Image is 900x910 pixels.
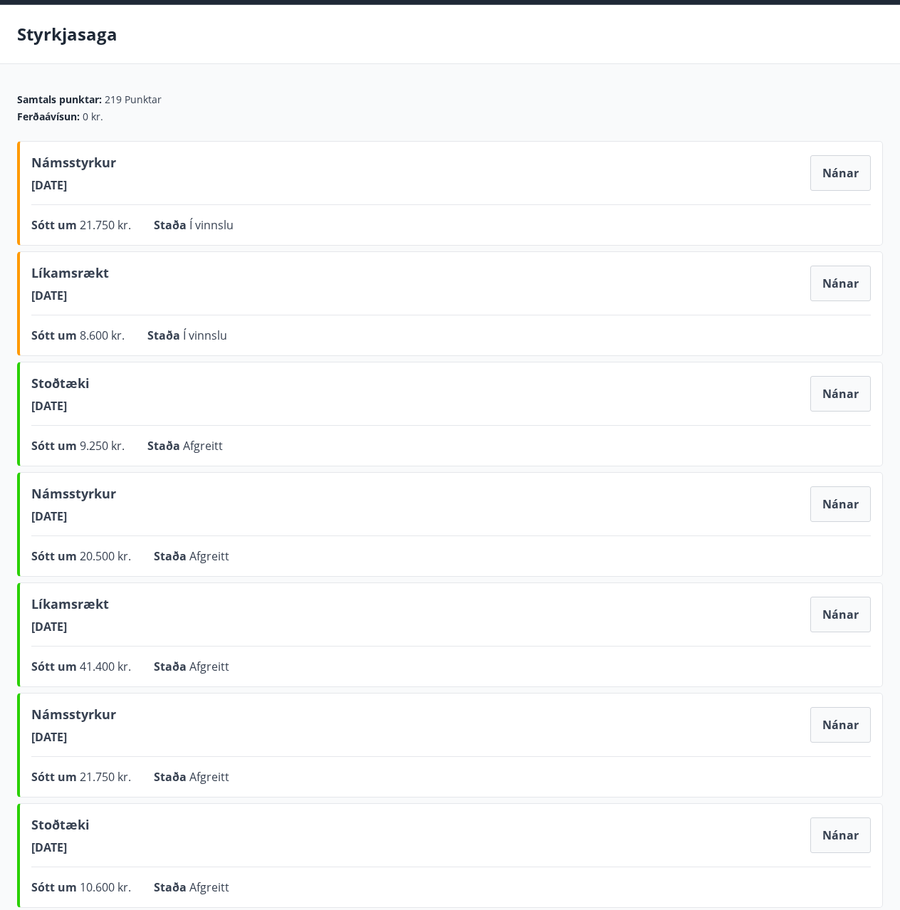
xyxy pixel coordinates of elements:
[189,659,229,674] span: Afgreitt
[17,93,102,107] span: Samtals punktar :
[80,879,131,895] span: 10.600 kr.
[31,288,109,303] span: [DATE]
[810,266,871,301] button: Nánar
[189,217,234,233] span: Í vinnslu
[154,659,189,674] span: Staða
[189,769,229,785] span: Afgreitt
[189,879,229,895] span: Afgreitt
[810,155,871,191] button: Nánar
[31,619,109,634] span: [DATE]
[31,840,90,855] span: [DATE]
[31,153,116,177] span: Námsstyrkur
[80,438,125,454] span: 9.250 kr.
[189,548,229,564] span: Afgreitt
[80,769,131,785] span: 21.750 kr.
[154,879,189,895] span: Staða
[154,217,189,233] span: Staða
[31,328,80,343] span: Sótt um
[80,217,131,233] span: 21.750 kr.
[31,769,80,785] span: Sótt um
[31,484,116,508] span: Námsstyrkur
[31,177,116,193] span: [DATE]
[810,817,871,853] button: Nánar
[31,374,90,398] span: Stoðtæki
[31,398,90,414] span: [DATE]
[147,328,183,343] span: Staða
[31,815,90,840] span: Stoðtæki
[31,263,109,288] span: Líkamsrækt
[83,110,103,124] span: 0 kr.
[154,769,189,785] span: Staða
[31,659,80,674] span: Sótt um
[31,595,109,619] span: Líkamsrækt
[31,508,116,524] span: [DATE]
[183,328,227,343] span: Í vinnslu
[80,328,125,343] span: 8.600 kr.
[810,376,871,412] button: Nánar
[810,707,871,743] button: Nánar
[154,548,189,564] span: Staða
[31,879,80,895] span: Sótt um
[183,438,223,454] span: Afgreitt
[80,548,131,564] span: 20.500 kr.
[31,729,116,745] span: [DATE]
[17,22,117,46] p: Styrkjasaga
[147,438,183,454] span: Staða
[810,597,871,632] button: Nánar
[105,93,162,107] span: 219 Punktar
[31,438,80,454] span: Sótt um
[17,110,80,124] span: Ferðaávísun :
[810,486,871,522] button: Nánar
[80,659,131,674] span: 41.400 kr.
[31,548,80,564] span: Sótt um
[31,705,116,729] span: Námsstyrkur
[31,217,80,233] span: Sótt um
